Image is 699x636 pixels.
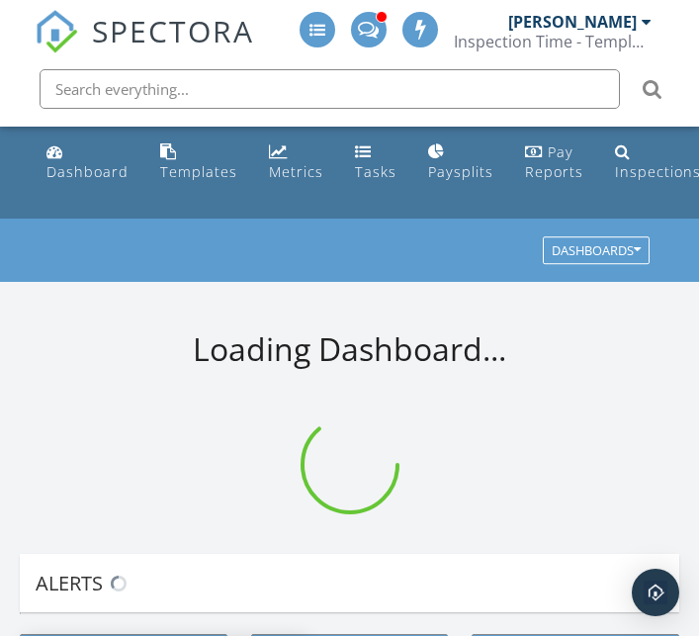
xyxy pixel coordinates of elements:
div: Alerts [36,570,635,596]
div: Dashboard [46,162,129,181]
a: Tasks [347,135,404,191]
div: Inspection Time - Temple/Waco [454,32,652,51]
a: Dashboard [39,135,136,191]
input: Search everything... [40,69,620,109]
div: Tasks [355,162,396,181]
a: Paysplits [420,135,501,191]
a: Metrics [261,135,331,191]
span: SPECTORA [92,10,254,51]
div: Paysplits [428,162,493,181]
button: Dashboards [543,237,650,265]
div: Dashboards [552,244,641,258]
div: Metrics [269,162,323,181]
a: Templates [152,135,245,191]
div: Templates [160,162,237,181]
a: Pay Reports [517,135,591,191]
div: Open Intercom Messenger [632,569,679,616]
img: The Best Home Inspection Software - Spectora [35,10,78,53]
div: Pay Reports [525,142,583,181]
a: SPECTORA [35,27,254,68]
div: [PERSON_NAME] [508,12,637,32]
